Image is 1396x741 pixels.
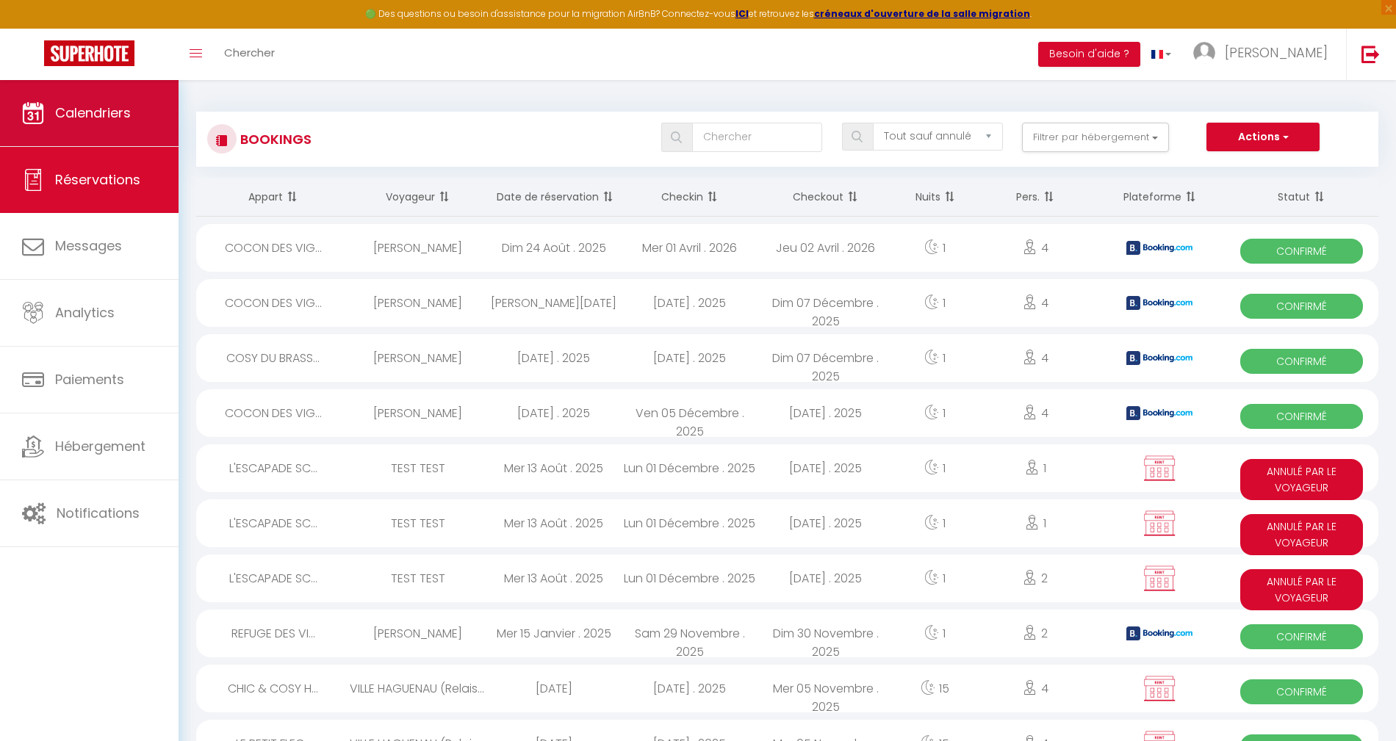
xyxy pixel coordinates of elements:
[976,178,1095,217] th: Sort by people
[44,40,134,66] img: Super Booking
[12,6,56,50] button: Ouvrir le widget de chat LiveChat
[1225,178,1378,217] th: Sort by status
[1206,123,1320,152] button: Actions
[224,45,275,60] span: Chercher
[1038,42,1140,67] button: Besoin d'aide ?
[55,104,131,122] span: Calendriers
[893,178,976,217] th: Sort by nights
[196,178,350,217] th: Sort by rentals
[55,437,145,455] span: Hébergement
[1182,29,1346,80] a: ... [PERSON_NAME]
[350,178,486,217] th: Sort by guest
[692,123,822,152] input: Chercher
[57,504,140,522] span: Notifications
[1361,45,1380,63] img: logout
[1022,123,1169,152] button: Filtrer par hébergement
[486,178,622,217] th: Sort by booking date
[55,170,140,189] span: Réservations
[1225,43,1328,62] span: [PERSON_NAME]
[735,7,749,20] a: ICI
[622,178,758,217] th: Sort by checkin
[1095,178,1225,217] th: Sort by channel
[758,178,893,217] th: Sort by checkout
[213,29,286,80] a: Chercher
[1193,42,1215,64] img: ...
[55,370,124,388] span: Paiements
[55,236,122,255] span: Messages
[237,123,312,156] h3: Bookings
[814,7,1030,20] a: créneaux d'ouverture de la salle migration
[55,303,115,322] span: Analytics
